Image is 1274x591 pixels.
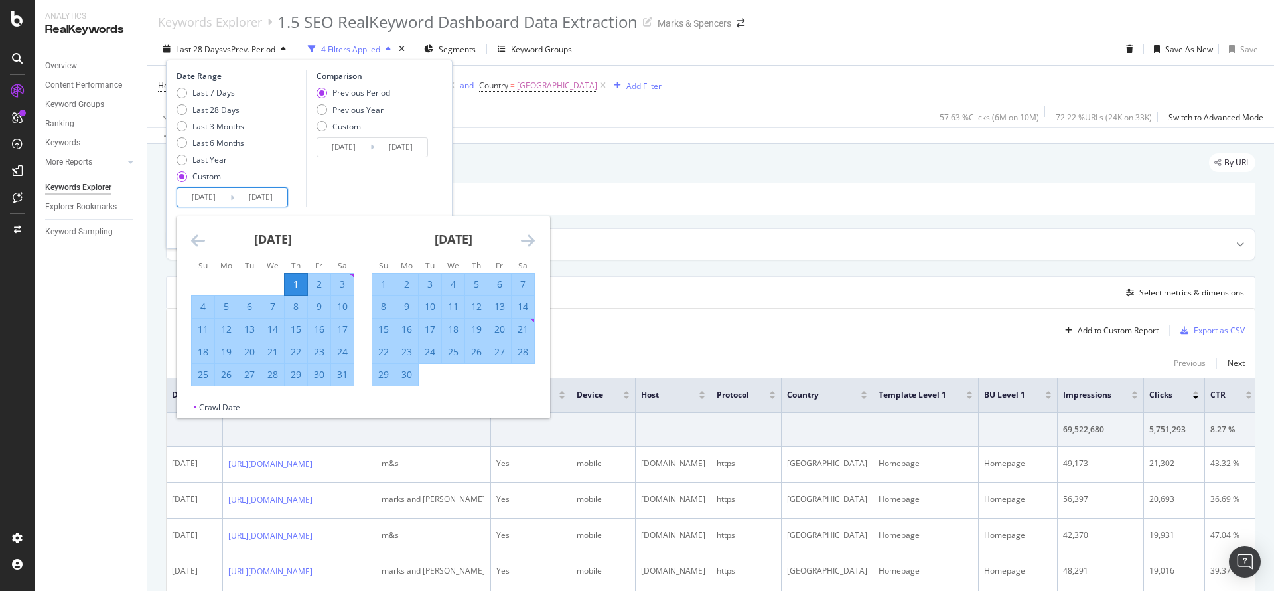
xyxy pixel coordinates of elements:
[285,345,307,359] div: 22
[317,70,432,82] div: Comparison
[1229,546,1261,578] div: Open Intercom Messenger
[199,402,240,413] div: Crawl Date
[45,155,92,169] div: More Reports
[1063,458,1138,469] div: 49,173
[317,121,390,132] div: Custom
[317,138,370,157] input: Start Date
[465,323,488,336] div: 19
[45,59,77,73] div: Overview
[1063,565,1138,577] div: 48,291
[234,188,287,207] input: End Date
[317,104,390,116] div: Previous Year
[496,529,565,541] div: Yes
[192,154,227,165] div: Last Year
[419,341,442,363] td: Selected. Tuesday, September 24, 2024
[1168,112,1263,123] div: Switch to Advanced Mode
[45,98,137,112] a: Keyword Groups
[215,363,238,386] td: Selected. Monday, August 26, 2024
[192,137,244,149] div: Last 6 Months
[1078,327,1159,335] div: Add to Custom Report
[192,300,214,313] div: 4
[465,278,488,291] div: 5
[488,278,511,291] div: 6
[158,15,262,29] a: Keywords Explorer
[238,300,261,313] div: 6
[395,345,418,359] div: 23
[172,493,217,505] div: [DATE]
[215,368,238,381] div: 26
[1240,44,1258,55] div: Save
[261,368,284,381] div: 28
[1149,493,1199,505] div: 20,693
[331,318,354,341] td: Selected. Saturday, August 17, 2024
[45,181,137,195] a: Keywords Explorer
[45,117,74,131] div: Ranking
[291,260,301,270] small: Th
[374,138,427,157] input: End Date
[465,318,488,341] td: Selected. Thursday, September 19, 2024
[177,121,244,132] div: Last 3 Months
[261,323,284,336] div: 14
[177,87,244,98] div: Last 7 Days
[215,295,238,318] td: Selected. Monday, August 5, 2024
[488,318,512,341] td: Selected. Friday, September 20, 2024
[1210,424,1252,436] div: 8.27 %
[228,458,313,471] a: [URL][DOMAIN_NAME]
[267,260,279,270] small: We
[177,104,244,116] div: Last 28 Days
[395,300,418,313] div: 9
[238,368,261,381] div: 27
[45,136,137,150] a: Keywords
[419,295,442,318] td: Selected. Tuesday, September 10, 2024
[496,260,503,270] small: Fr
[425,260,435,270] small: Tu
[641,529,705,541] div: [DOMAIN_NAME]
[479,80,508,91] span: Country
[577,493,630,505] div: mobile
[577,529,630,541] div: mobile
[285,341,308,363] td: Selected. Thursday, August 22, 2024
[465,345,488,359] div: 26
[238,318,261,341] td: Selected. Tuesday, August 13, 2024
[439,44,476,55] span: Segments
[511,44,572,55] div: Keyword Groups
[331,368,354,381] div: 31
[285,278,307,291] div: 1
[172,529,217,541] div: [DATE]
[45,117,137,131] a: Ranking
[717,493,776,505] div: https
[192,345,214,359] div: 18
[488,273,512,295] td: Selected. Friday, September 6, 2024
[1228,355,1245,371] button: Next
[512,345,534,359] div: 28
[192,318,215,341] td: Selected. Sunday, August 11, 2024
[879,529,973,541] div: Homepage
[577,458,630,469] div: mobile
[45,155,124,169] a: More Reports
[285,363,308,386] td: Selected. Thursday, August 29, 2024
[447,260,459,270] small: We
[177,188,230,207] input: Start Date
[442,323,464,336] div: 18
[331,295,354,318] td: Selected. Saturday, August 10, 2024
[45,136,80,150] div: Keywords
[191,232,205,249] div: Move backward to switch to the previous month.
[1194,325,1245,336] div: Export as CSV
[338,260,347,270] small: Sa
[1149,565,1199,577] div: 19,016
[472,260,481,270] small: Th
[308,295,331,318] td: Selected. Friday, August 9, 2024
[372,363,395,386] td: Selected. Sunday, September 29, 2024
[331,345,354,359] div: 24
[1139,287,1244,298] div: Select metrics & dimensions
[442,278,464,291] div: 4
[285,273,308,295] td: Selected as start date. Thursday, August 1, 2024
[158,39,291,60] button: Last 28 DaysvsPrev. Period
[45,225,113,239] div: Keyword Sampling
[192,341,215,363] td: Selected. Sunday, August 18, 2024
[442,345,464,359] div: 25
[372,295,395,318] td: Selected. Sunday, September 8, 2024
[1149,39,1213,60] button: Save As New
[787,458,867,469] div: [GEOGRAPHIC_DATA]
